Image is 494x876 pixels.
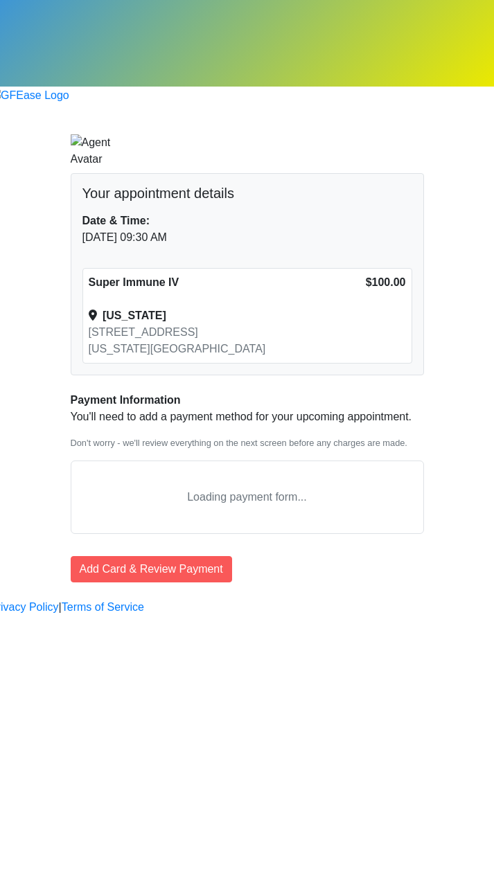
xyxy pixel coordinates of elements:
div: $100.00 [366,274,406,291]
p: You'll need to add a payment method for your upcoming appointment. [71,409,424,425]
a: Terms of Service [62,599,144,616]
div: Payment Information [71,392,424,409]
div: Loading payment form... [82,489,412,506]
div: Super Immune IV [89,274,366,291]
img: Agent Avatar [71,134,112,168]
a: | [59,599,62,616]
div: [STREET_ADDRESS] [US_STATE][GEOGRAPHIC_DATA] [89,324,366,357]
p: Don't worry - we'll review everything on the next screen before any charges are made. [71,436,424,449]
div: [DATE] 09:30 AM [82,229,412,246]
button: Add Card & Review Payment [71,556,232,582]
strong: Date & Time: [82,215,150,226]
strong: [US_STATE] [103,310,166,321]
h5: Your appointment details [82,185,412,202]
